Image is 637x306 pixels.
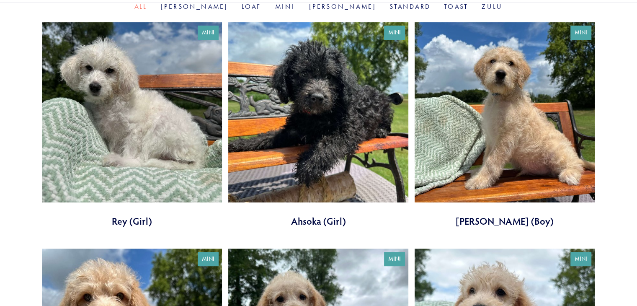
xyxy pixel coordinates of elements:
[161,3,228,10] a: [PERSON_NAME]
[444,3,468,10] a: Toast
[275,3,295,10] a: Mini
[241,3,261,10] a: Loaf
[482,3,503,10] a: Zulu
[309,3,377,10] a: [PERSON_NAME]
[134,3,147,10] a: All
[389,3,431,10] a: Standard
